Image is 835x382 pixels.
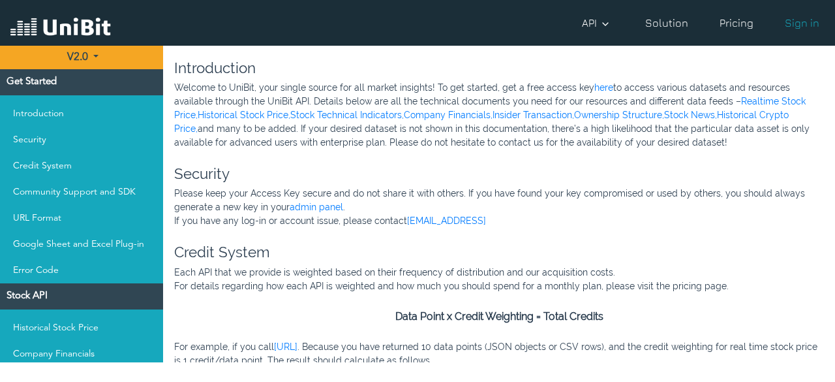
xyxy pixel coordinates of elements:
a: Insider Transaction, [493,110,574,120]
a: [EMAIL_ADDRESS] [407,215,486,226]
p: If you have any log-in or account issue, please contact [174,214,824,228]
a: API [577,10,619,36]
a: Stock News, [664,110,717,120]
iframe: Drift Widget Chat Window [566,140,827,325]
h3: Introduction [174,59,824,77]
p: Each API that we provide is weighted based on their frequency of distribution and our acquisition... [174,266,824,279]
p: Data Point x Credit Weighting = Total Credits [174,309,824,325]
h3: Security [174,165,824,183]
h3: Credit System [174,244,824,261]
a: Stock Technical Indicators, [290,110,404,120]
iframe: Drift Widget Chat Controller [770,317,819,366]
a: Ownership Structure, [574,110,664,120]
a: [URL] [274,342,297,352]
img: UniBit Logo [10,16,111,40]
p: For details regarding how each API is weighted and how much you should spend for a monthly plan, ... [174,279,824,293]
b: V2.0 [67,52,88,63]
a: Company Financials, [404,110,493,120]
p: Welcome to UniBit, your single source for all market insights! To get started, get a free access ... [174,81,824,150]
a: admin panel [290,200,343,214]
a: Realtime Stock Price, [174,96,806,120]
p: Please keep your Access Key secure and do not share it with others. If you have found your key co... [174,187,824,214]
a: Historical Stock Price, [198,110,290,120]
p: For example, if you call . Because you have returned 10 data points (JSON objects or CSV rows), a... [174,340,824,368]
a: here [594,82,613,93]
a: Solution [640,10,693,36]
a: Sign in [780,10,825,36]
a: Historical Crypto Price, [174,110,789,134]
a: Pricing [714,10,759,36]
